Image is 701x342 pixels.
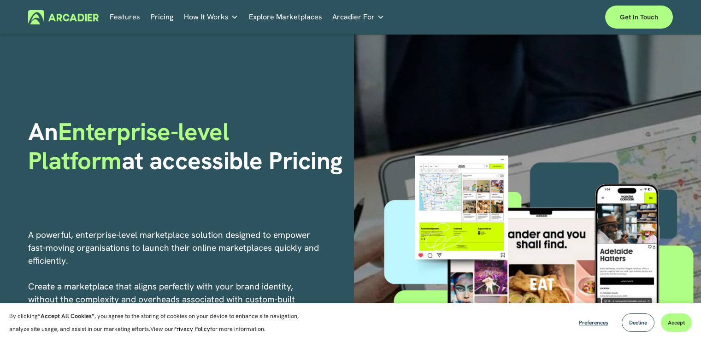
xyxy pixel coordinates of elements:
[629,319,647,326] span: Decline
[249,10,322,24] a: Explore Marketplaces
[655,298,701,342] iframe: Chat Widget
[151,10,173,24] a: Pricing
[28,116,236,176] span: Enterprise-level Platform
[605,6,673,29] a: Get in touch
[28,118,348,175] h1: An at accessible Pricing
[38,312,94,320] strong: “Accept All Cookies”
[332,10,384,24] a: folder dropdown
[579,319,608,326] span: Preferences
[28,10,99,24] img: Arcadier
[9,310,309,336] p: By clicking , you agree to the storing of cookies on your device to enhance site navigation, anal...
[110,10,140,24] a: Features
[173,325,210,333] a: Privacy Policy
[622,313,654,332] button: Decline
[572,313,615,332] button: Preferences
[184,10,238,24] a: folder dropdown
[184,11,229,24] span: How It Works
[332,11,375,24] span: Arcadier For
